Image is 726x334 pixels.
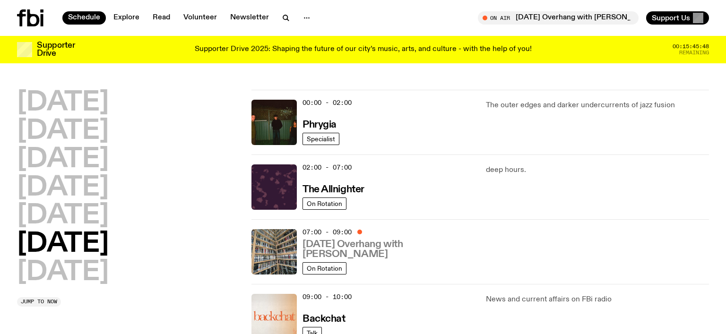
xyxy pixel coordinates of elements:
span: 02:00 - 07:00 [302,163,352,172]
img: A corner shot of the fbi music library [251,229,297,274]
button: Jump to now [17,297,61,307]
span: 07:00 - 09:00 [302,228,352,237]
button: [DATE] [17,203,109,229]
a: Backchat [302,312,345,324]
span: 00:15:45:48 [673,44,709,49]
button: Support Us [646,11,709,25]
h3: [DATE] Overhang with [PERSON_NAME] [302,240,475,259]
a: [DATE] Overhang with [PERSON_NAME] [302,238,475,259]
p: News and current affairs on FBi radio [486,294,709,305]
span: 09:00 - 10:00 [302,292,352,301]
a: On Rotation [302,262,346,274]
a: Explore [108,11,145,25]
a: Read [147,11,176,25]
button: [DATE] [17,146,109,173]
h3: Backchat [302,314,345,324]
span: Support Us [652,14,690,22]
a: Specialist [302,133,339,145]
span: Specialist [307,135,335,142]
button: On Air[DATE] Overhang with [PERSON_NAME] [478,11,639,25]
a: Newsletter [225,11,275,25]
button: [DATE] [17,90,109,116]
span: On Rotation [307,200,342,207]
h3: Supporter Drive [37,42,75,58]
a: The Allnighter [302,183,364,195]
p: The outer edges and darker undercurrents of jazz fusion [486,100,709,111]
button: [DATE] [17,231,109,257]
span: 00:00 - 02:00 [302,98,352,107]
a: On Rotation [302,197,346,210]
span: Jump to now [21,299,57,304]
button: [DATE] [17,118,109,145]
span: Remaining [679,50,709,55]
span: On Rotation [307,265,342,272]
a: Schedule [62,11,106,25]
button: [DATE] [17,259,109,286]
a: Phrygia [302,118,337,130]
p: deep hours. [486,164,709,176]
button: [DATE] [17,175,109,201]
img: A greeny-grainy film photo of Bela, John and Bindi at night. They are standing in a backyard on g... [251,100,297,145]
h3: Phrygia [302,120,337,130]
h3: The Allnighter [302,185,364,195]
p: Supporter Drive 2025: Shaping the future of our city’s music, arts, and culture - with the help o... [195,45,532,54]
a: Volunteer [178,11,223,25]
